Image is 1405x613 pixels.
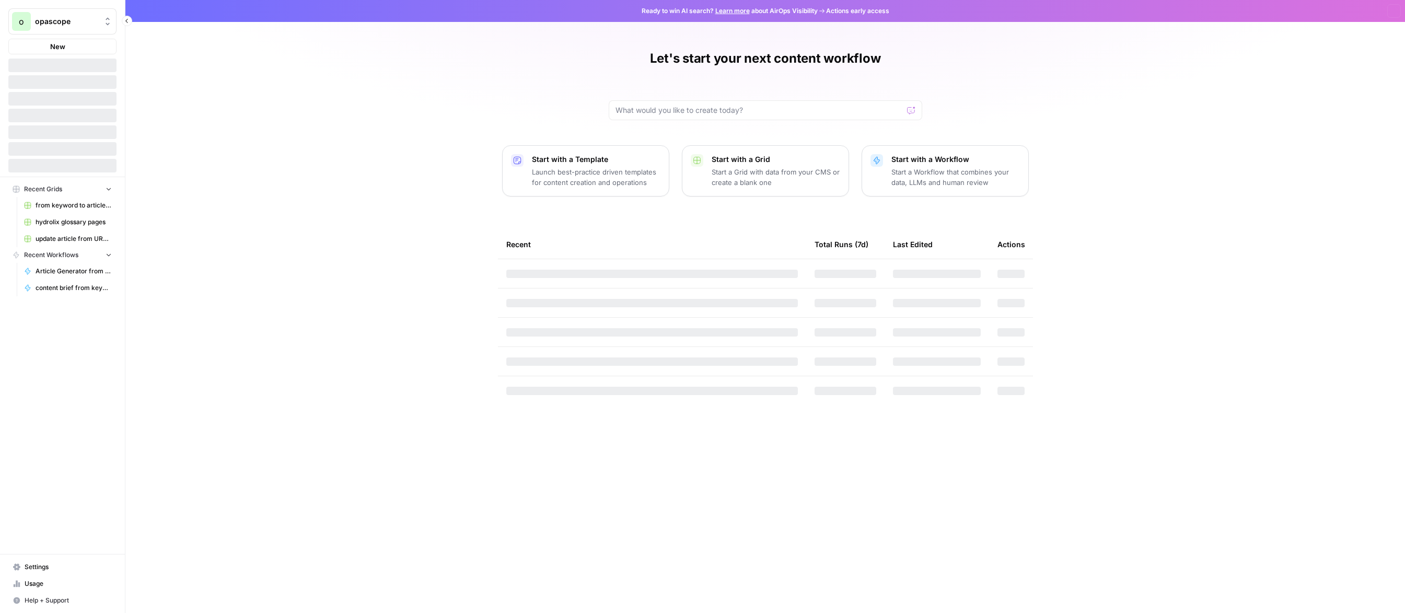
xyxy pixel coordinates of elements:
button: Start with a WorkflowStart a Workflow that combines your data, LLMs and human review [862,145,1029,196]
span: Actions early access [826,6,889,16]
a: from keyword to article (MariaDB) [19,197,117,214]
span: hydrolix glossary pages [36,217,112,227]
span: from keyword to article (MariaDB) [36,201,112,210]
a: hydrolix glossary pages [19,214,117,230]
span: Recent Workflows [24,250,78,260]
a: Article Generator from KW [19,263,117,280]
button: Help + Support [8,592,117,609]
span: Settings [25,562,112,572]
button: Workspace: opascope [8,8,117,34]
span: Help + Support [25,596,112,605]
p: Launch best-practice driven templates for content creation and operations [532,167,660,188]
button: Start with a TemplateLaunch best-practice driven templates for content creation and operations [502,145,669,196]
button: Start with a GridStart a Grid with data from your CMS or create a blank one [682,145,849,196]
button: New [8,39,117,54]
p: Start a Workflow that combines your data, LLMs and human review [891,167,1020,188]
div: Recent [506,230,798,259]
a: update article from URL (MariaDB) [19,230,117,247]
div: Last Edited [893,230,933,259]
p: Start with a Template [532,154,660,165]
a: Settings [8,559,117,575]
span: opascope [35,16,98,27]
div: Actions [997,230,1025,259]
p: Start a Grid with data from your CMS or create a blank one [712,167,840,188]
p: Start with a Grid [712,154,840,165]
span: content brief from keyword [36,283,112,293]
h1: Let's start your next content workflow [650,50,881,67]
button: Recent Grids [8,181,117,197]
span: update article from URL (MariaDB) [36,234,112,244]
input: What would you like to create today? [616,105,903,115]
span: Article Generator from KW [36,267,112,276]
span: Ready to win AI search? about AirOps Visibility [642,6,818,16]
p: Start with a Workflow [891,154,1020,165]
span: Usage [25,579,112,588]
span: Recent Grids [24,184,62,194]
div: Total Runs (7d) [815,230,868,259]
a: Learn more [715,7,750,15]
a: Usage [8,575,117,592]
a: content brief from keyword [19,280,117,296]
span: New [50,41,65,52]
button: Recent Workflows [8,247,117,263]
span: o [19,15,24,28]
